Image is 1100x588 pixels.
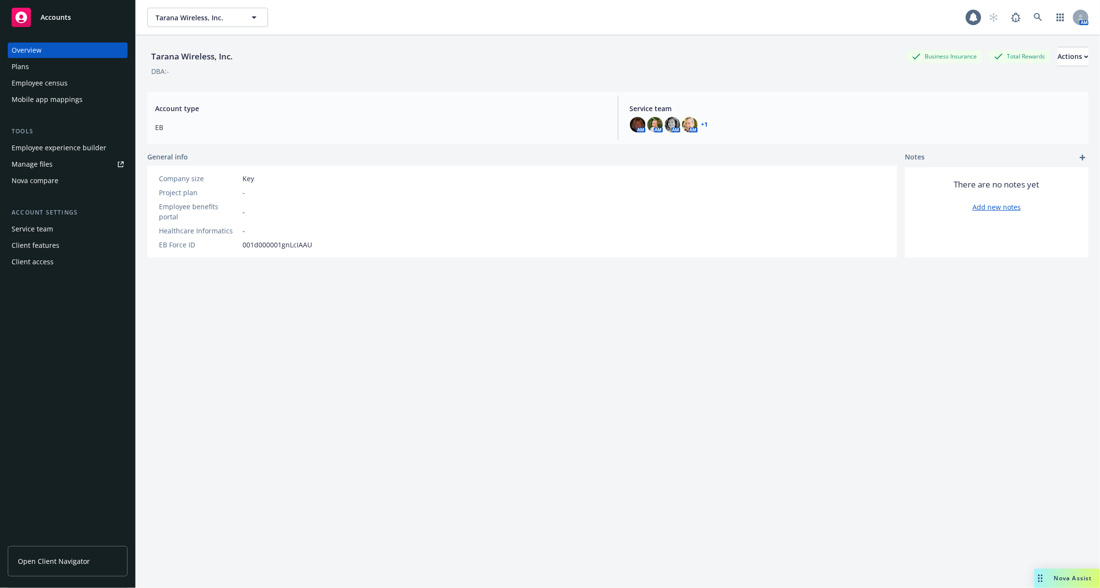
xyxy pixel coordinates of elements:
[665,117,680,132] img: photo
[151,66,169,76] div: DBA: -
[1057,47,1088,66] button: Actions
[905,152,925,163] span: Notes
[647,117,663,132] img: photo
[907,50,982,62] div: Business Insurance
[12,75,68,91] div: Employee census
[8,43,128,58] a: Overview
[701,122,708,128] a: +1
[954,179,1040,190] span: There are no notes yet
[8,157,128,172] a: Manage files
[1054,574,1092,582] span: Nova Assist
[18,556,90,566] span: Open Client Navigator
[989,50,1050,62] div: Total Rewards
[8,254,128,270] a: Client access
[8,221,128,237] a: Service team
[12,238,59,253] div: Client features
[147,50,237,63] div: Tarana Wireless, Inc.
[972,202,1021,212] a: Add new notes
[630,117,645,132] img: photo
[243,240,312,250] span: 001d000001gnLcIAAU
[1029,8,1048,27] a: Search
[243,207,245,217] span: -
[1051,8,1070,27] a: Switch app
[1034,569,1100,588] button: Nova Assist
[243,187,245,198] span: -
[1034,569,1046,588] div: Drag to move
[155,122,606,132] span: EB
[12,59,29,74] div: Plans
[41,14,71,21] span: Accounts
[156,13,239,23] span: Tarana Wireless, Inc.
[12,140,106,156] div: Employee experience builder
[147,152,188,162] span: General info
[159,173,239,184] div: Company size
[12,43,42,58] div: Overview
[8,75,128,91] a: Employee census
[8,238,128,253] a: Client features
[8,140,128,156] a: Employee experience builder
[159,240,239,250] div: EB Force ID
[8,92,128,107] a: Mobile app mappings
[984,8,1003,27] a: Start snowing
[8,208,128,217] div: Account settings
[159,226,239,236] div: Healthcare Informatics
[630,103,1081,114] span: Service team
[159,201,239,222] div: Employee benefits portal
[243,226,245,236] span: -
[8,59,128,74] a: Plans
[1077,152,1088,163] a: add
[159,187,239,198] div: Project plan
[147,8,268,27] button: Tarana Wireless, Inc.
[8,173,128,188] a: Nova compare
[8,127,128,136] div: Tools
[12,92,83,107] div: Mobile app mappings
[243,173,254,184] span: Key
[8,4,128,31] a: Accounts
[155,103,606,114] span: Account type
[12,173,58,188] div: Nova compare
[12,221,53,237] div: Service team
[1006,8,1026,27] a: Report a Bug
[12,157,53,172] div: Manage files
[682,117,698,132] img: photo
[12,254,54,270] div: Client access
